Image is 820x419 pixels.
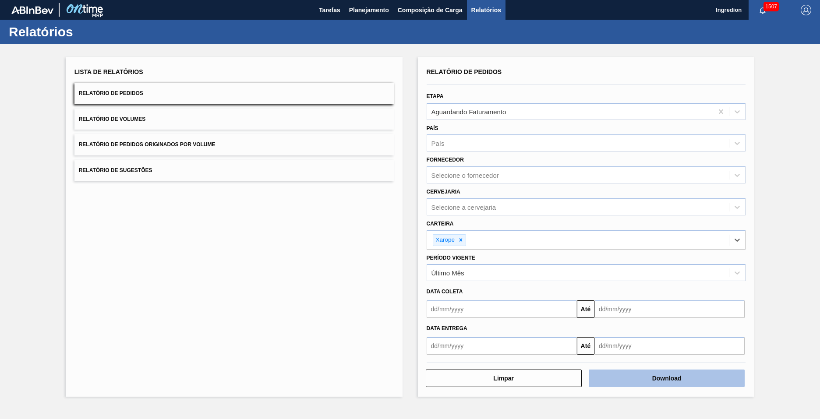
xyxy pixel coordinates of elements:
input: dd/mm/yyyy [594,300,745,318]
button: Relatório de Pedidos Originados por Volume [74,134,394,155]
div: Aguardando Faturamento [431,108,506,115]
button: Relatório de Pedidos [74,83,394,104]
span: Relatório de Sugestões [79,167,152,173]
div: Selecione o fornecedor [431,172,499,179]
span: Data entrega [427,325,467,331]
label: Carteira [427,221,454,227]
span: Relatórios [471,5,501,15]
button: Relatório de Sugestões [74,160,394,181]
input: dd/mm/yyyy [427,337,577,355]
div: Último Mês [431,269,464,277]
span: Relatório de Pedidos [427,68,502,75]
img: Logout [801,5,811,15]
label: Cervejaria [427,189,460,195]
span: Relatório de Volumes [79,116,145,122]
div: País [431,140,445,147]
button: Notificações [749,4,777,16]
span: Lista de Relatórios [74,68,143,75]
button: Até [577,300,594,318]
label: Fornecedor [427,157,464,163]
button: Download [589,370,745,387]
button: Até [577,337,594,355]
label: Etapa [427,93,444,99]
div: Selecione a cervejaria [431,203,496,211]
span: Data coleta [427,289,463,295]
input: dd/mm/yyyy [427,300,577,318]
button: Relatório de Volumes [74,109,394,130]
div: Xarope [433,235,456,246]
button: Limpar [426,370,582,387]
span: Planejamento [349,5,389,15]
span: 1507 [763,2,779,11]
span: Composição de Carga [398,5,463,15]
h1: Relatórios [9,27,164,37]
span: Relatório de Pedidos Originados por Volume [79,141,216,148]
span: Relatório de Pedidos [79,90,143,96]
span: Tarefas [319,5,340,15]
img: TNhmsLtSVTkK8tSr43FrP2fwEKptu5GPRR3wAAAABJRU5ErkJggg== [11,6,53,14]
label: País [427,125,438,131]
label: Período Vigente [427,255,475,261]
input: dd/mm/yyyy [594,337,745,355]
